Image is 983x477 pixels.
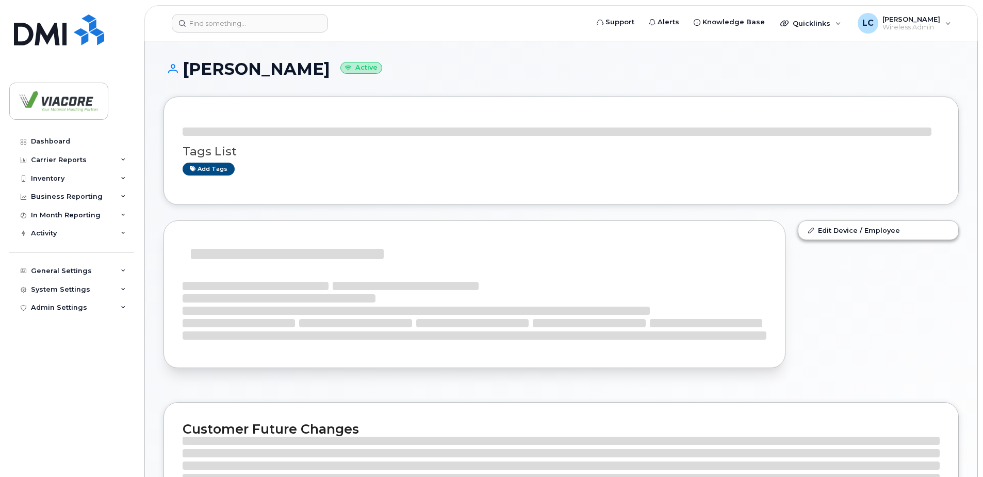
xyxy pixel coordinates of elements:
[798,221,958,240] a: Edit Device / Employee
[183,421,940,437] h2: Customer Future Changes
[183,145,940,158] h3: Tags List
[340,62,382,74] small: Active
[163,60,959,78] h1: [PERSON_NAME]
[183,163,235,176] a: Add tags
